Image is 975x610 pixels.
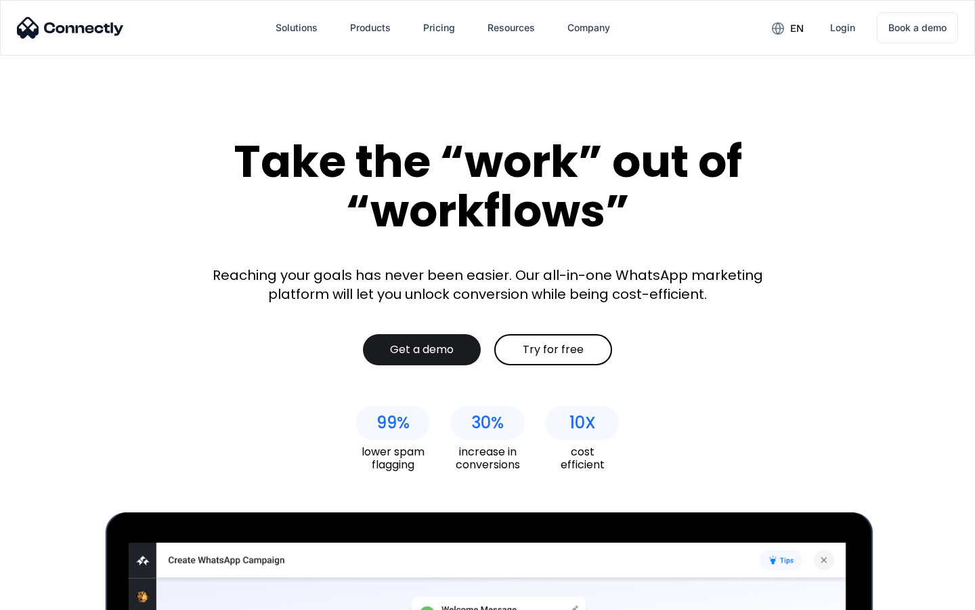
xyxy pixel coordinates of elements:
[183,137,792,235] div: Take the “work” out of “workflows”
[17,17,124,39] img: Connectly Logo
[567,18,610,37] div: Company
[350,18,391,37] div: Products
[494,334,612,365] a: Try for free
[276,18,318,37] div: Solutions
[363,334,481,365] a: Get a demo
[423,18,455,37] div: Pricing
[412,12,466,44] a: Pricing
[27,586,81,605] ul: Language list
[877,12,958,43] a: Book a demo
[545,445,620,471] div: cost efficient
[376,413,410,432] div: 99%
[761,18,814,38] div: en
[390,343,454,357] div: Get a demo
[203,266,772,304] div: Reaching your goals has never been easier. Our all-in-one WhatsApp marketing platform will let yo...
[790,19,804,38] div: en
[557,12,621,44] div: Company
[819,12,866,44] a: Login
[14,586,81,605] aside: Language selected: English
[569,413,596,432] div: 10X
[477,12,546,44] div: Resources
[523,343,584,357] div: Try for free
[450,445,525,471] div: increase in conversions
[471,413,504,432] div: 30%
[265,12,328,44] div: Solutions
[830,18,855,37] div: Login
[339,12,402,44] div: Products
[355,445,430,471] div: lower spam flagging
[487,18,535,37] div: Resources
